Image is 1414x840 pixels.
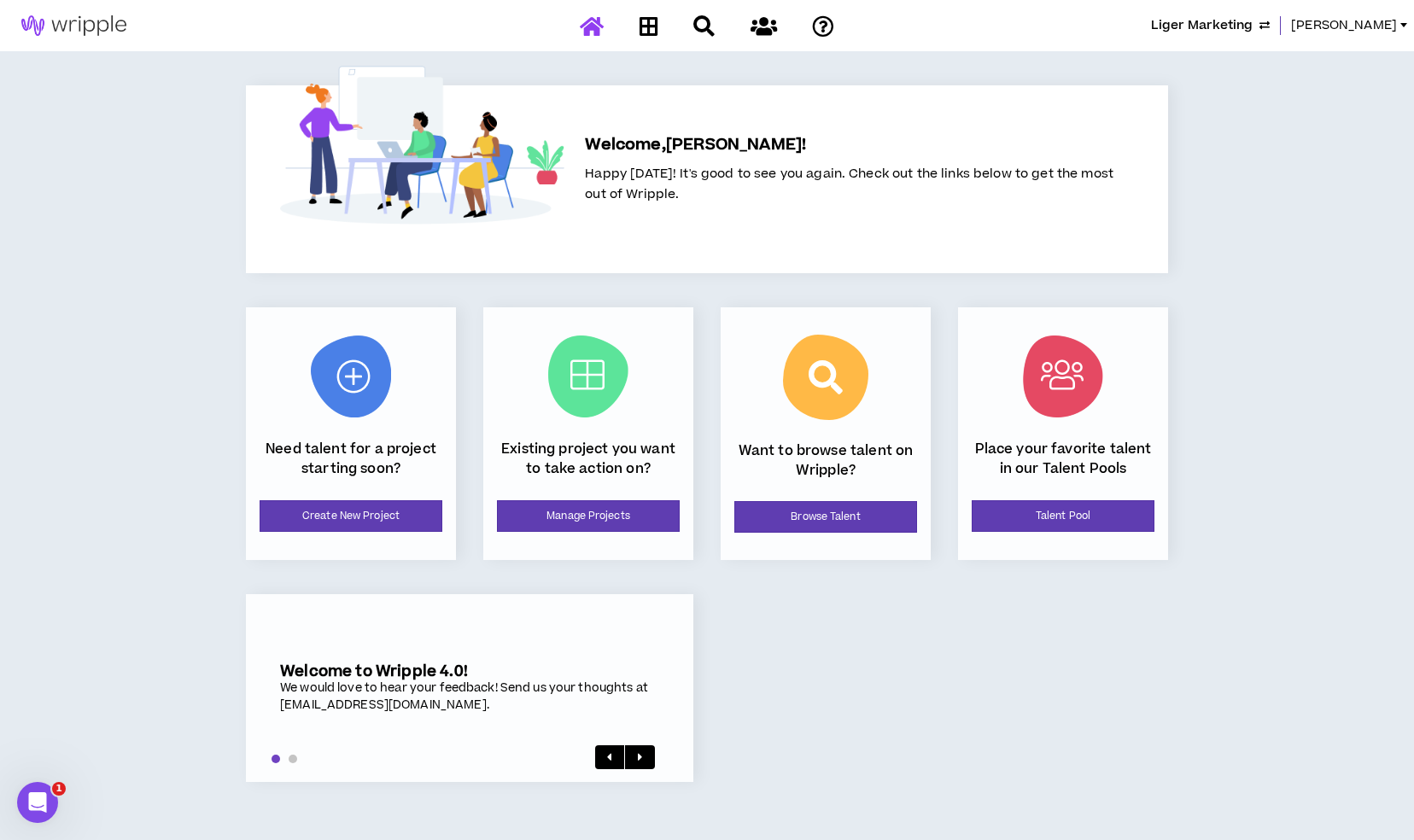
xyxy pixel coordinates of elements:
span: [PERSON_NAME] [1291,16,1397,35]
img: Current Projects [548,335,628,417]
h5: Welcome to Wripple 4.0! [280,662,659,680]
div: We would love to hear your feedback! Send us your thoughts at [EMAIL_ADDRESS][DOMAIN_NAME]. [280,680,659,714]
a: Talent Pool [972,500,1154,532]
p: Existing project you want to take action on? [497,440,680,478]
a: Browse Talent [734,501,917,533]
p: Need talent for a project starting soon? [260,440,442,478]
img: New Project [311,335,391,417]
a: Create New Project [260,500,442,532]
p: Place your favorite talent in our Talent Pools [972,440,1154,478]
span: Liger Marketing [1151,16,1253,35]
a: Manage Projects [497,500,680,532]
p: Want to browse talent on Wripple? [734,441,917,480]
img: Talent Pool [1023,335,1103,417]
span: 1 [52,782,66,796]
span: Happy [DATE]! It's good to see you again. Check out the links below to get the most out of Wripple. [585,165,1113,203]
h5: Welcome, [PERSON_NAME] ! [585,133,1113,157]
iframe: Intercom live chat [17,782,58,823]
button: Liger Marketing [1151,16,1270,35]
